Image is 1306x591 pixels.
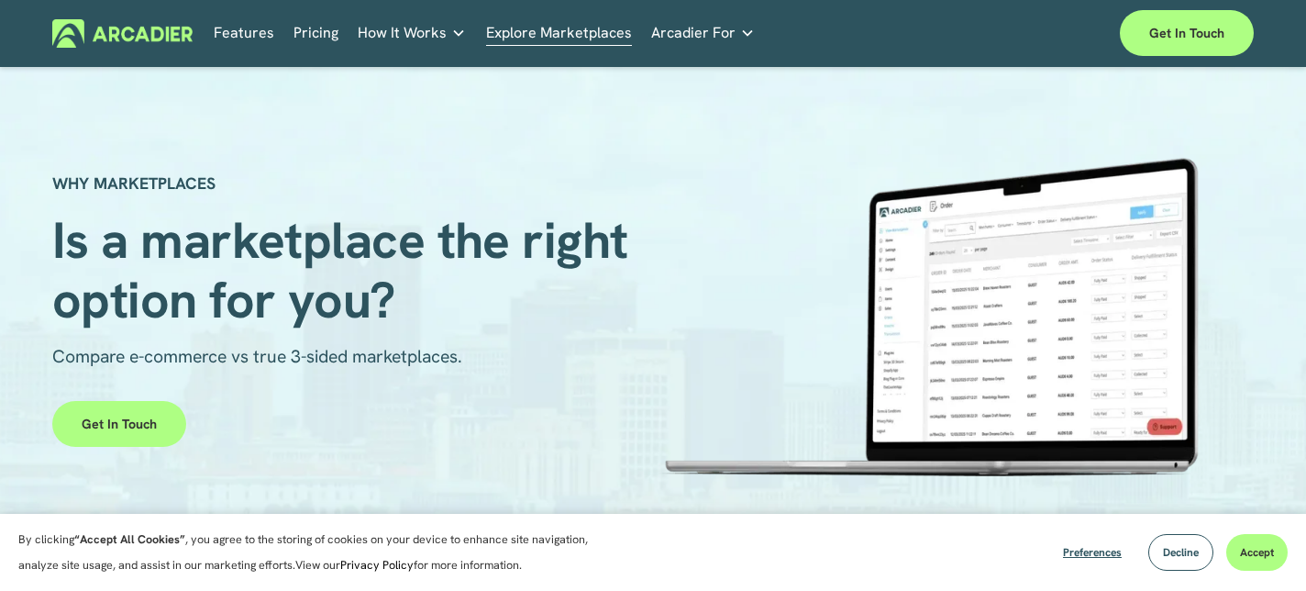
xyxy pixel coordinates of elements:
button: Decline [1148,534,1213,571]
a: Get in touch [52,401,186,447]
span: Compare e-commerce vs true 3-sided marketplaces. [52,345,462,368]
strong: “Accept All Cookies” [74,531,185,547]
a: Explore Marketplaces [486,19,632,48]
span: Preferences [1063,545,1122,560]
a: Features [214,19,274,48]
p: By clicking , you agree to the storing of cookies on your device to enhance site navigation, anal... [18,527,614,578]
span: Arcadier For [651,20,736,46]
img: Arcadier [52,19,193,48]
a: Pricing [293,19,338,48]
span: Accept [1240,545,1274,560]
a: folder dropdown [358,19,466,48]
button: Preferences [1049,534,1135,571]
a: folder dropdown [651,19,755,48]
a: Privacy Policy [340,557,414,573]
strong: WHY MARKETPLACES [52,173,216,194]
a: Get in touch [1120,10,1254,56]
span: Decline [1163,545,1199,560]
span: How It Works [358,20,447,46]
button: Accept [1226,534,1288,571]
span: Is a marketplace the right option for you? [52,207,640,333]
